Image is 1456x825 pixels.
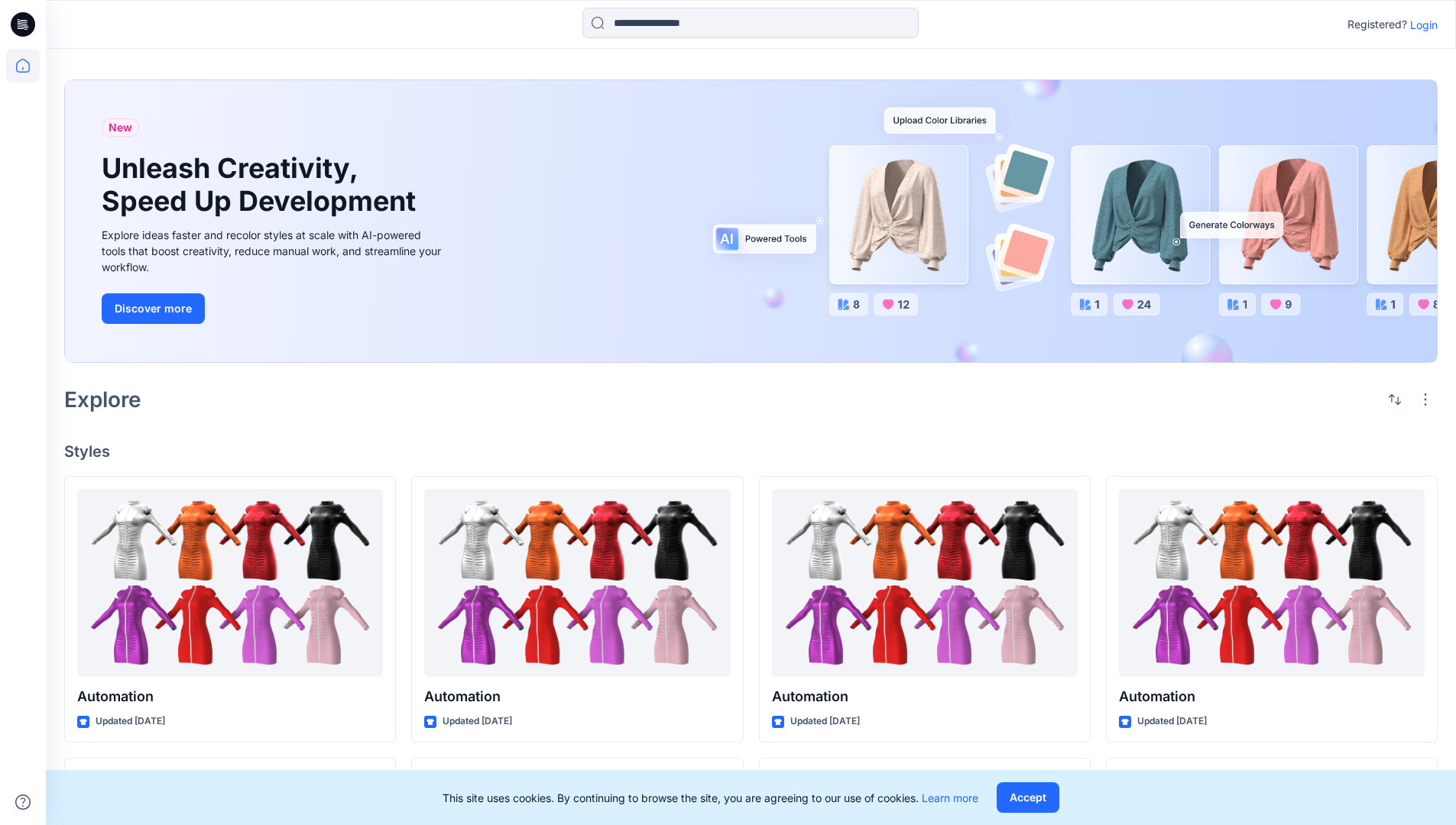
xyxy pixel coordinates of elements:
[1119,489,1425,678] a: Automation
[922,791,978,804] a: Learn more
[109,118,132,137] span: New
[443,713,512,730] p: Updated [DATE]
[424,489,730,678] a: Automation
[1347,15,1407,34] p: Registered?
[790,713,860,730] p: Updated [DATE]
[102,152,423,218] h1: Unleash Creativity, Speed Up Development
[997,782,1059,813] button: Accept
[64,442,1438,461] h4: Styles
[64,387,141,412] h2: Explore
[772,489,1078,678] a: Automation
[77,686,383,707] p: Automation
[772,686,1078,707] p: Automation
[96,713,165,730] p: Updated [DATE]
[1119,686,1425,707] p: Automation
[77,489,383,678] a: Automation
[443,790,978,806] p: This site uses cookies. By continuing to browse the site, you are agreeing to our use of cookies.
[102,227,446,275] div: Explore ideas faster and recolor styles at scale with AI-powered tools that boost creativity, red...
[1410,17,1438,33] p: Login
[424,686,730,707] p: Automation
[102,293,446,324] a: Discover more
[102,293,205,324] button: Discover more
[1137,713,1207,730] p: Updated [DATE]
